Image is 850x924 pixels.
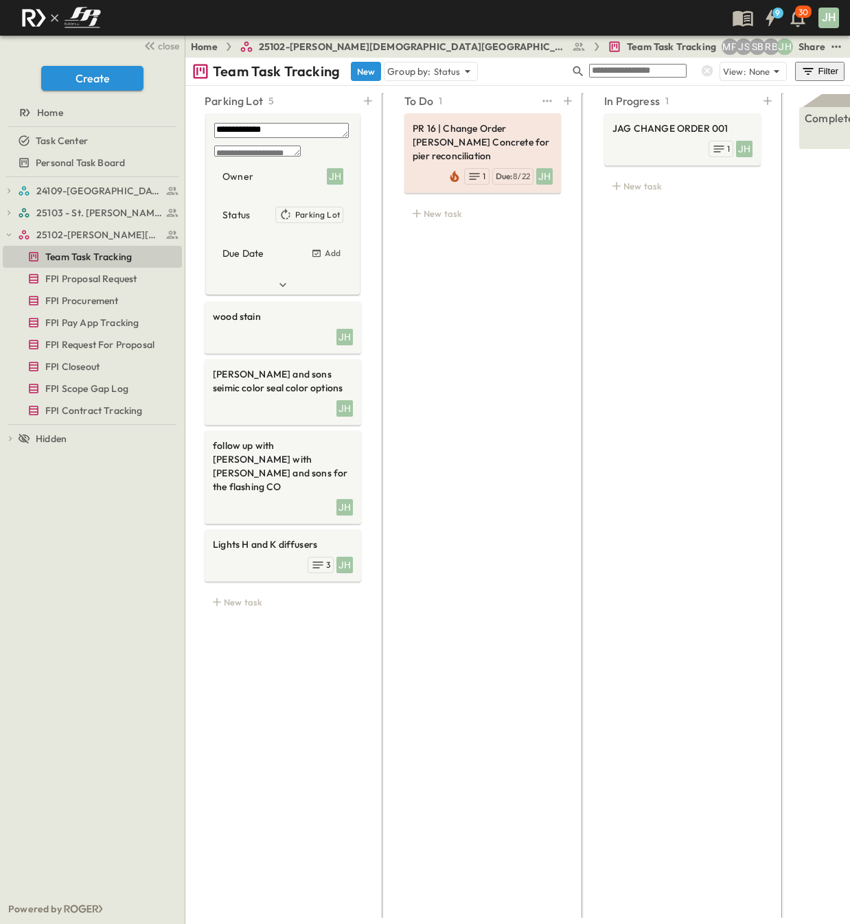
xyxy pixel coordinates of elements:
a: Task Center [3,131,179,150]
span: FPI Closeout [45,360,100,373]
a: 25102-Christ The Redeemer Anglican Church [18,225,179,244]
nav: breadcrumbs [191,40,724,54]
a: FPI Procurement [3,291,179,310]
div: JH [336,557,353,573]
div: JH [536,168,553,185]
div: JH [327,168,343,185]
button: New [351,62,381,81]
span: Personal Task Board [36,156,125,170]
a: Home [3,103,179,122]
div: New task [604,176,761,196]
span: Hidden [36,432,67,446]
a: FPI Request For Proposal [3,335,179,354]
a: Personal Task Board [3,153,179,172]
span: Lights H and K diffusers [213,538,353,551]
p: 1 [439,94,442,108]
a: Team Task Tracking [3,247,179,266]
span: FPI Scope Gap Log [45,382,128,395]
div: FPI Contract Trackingtest [3,400,182,421]
span: FPI Pay App Tracking [45,316,139,330]
span: Team Task Tracking [627,40,716,54]
div: Jose Hurtado (jhurtado@fpibuilders.com) [327,168,343,185]
div: Share [799,40,825,54]
div: Lights H and K diffusersJH3 [205,529,361,581]
span: Team Task Tracking [45,250,132,264]
p: 1 [665,94,669,108]
p: To Do [404,93,433,109]
span: 1 [727,143,730,154]
span: 3 [326,559,330,570]
div: JH [336,400,353,417]
a: FPI Scope Gap Log [3,379,179,398]
a: FPI Pay App Tracking [3,313,179,332]
span: [PERSON_NAME] and sons seimic color seal color options [213,367,353,395]
div: JAG CHANGE ORDER 001JH1 [604,113,761,165]
div: 25102-Christ The Redeemer Anglican Churchtest [3,224,182,246]
span: PR 16 | Change Order [PERSON_NAME] Concrete for pier reconciliation [413,122,553,163]
span: close [158,39,179,53]
h6: Add [325,248,341,259]
div: New task [205,592,361,612]
p: 5 [268,94,274,108]
p: Status [222,208,250,222]
p: None [749,65,770,78]
a: FPI Contract Tracking [3,401,179,420]
span: FPI Proposal Request [45,272,137,286]
h6: 9 [775,8,780,19]
div: JH [818,8,839,28]
span: 1 [483,171,485,182]
span: FPI Contract Tracking [45,404,143,417]
div: 25103 - St. [PERSON_NAME] Phase 2test [3,202,182,224]
div: Jose Hurtado (jhurtado@fpibuilders.com) [777,38,793,55]
span: 25103 - St. [PERSON_NAME] Phase 2 [36,206,162,220]
button: Filter [795,62,845,81]
span: 24109-St. Teresa of Calcutta Parish Hall [36,184,162,198]
span: wood stain [213,310,353,323]
button: close [138,36,182,55]
p: Due Date [222,246,264,260]
div: Team Task Trackingtest [3,246,182,268]
div: JH [336,329,353,345]
span: 25102-[PERSON_NAME][DEMOGRAPHIC_DATA][GEOGRAPHIC_DATA] [259,40,566,54]
span: Task Center [36,134,88,148]
a: Home [191,40,218,54]
p: Team Task Tracking [213,62,340,81]
p: View: [723,65,746,78]
div: FPI Pay App Trackingtest [3,312,182,334]
div: FPI Request For Proposaltest [3,334,182,356]
span: Due: [496,171,513,181]
span: 25102-Christ The Redeemer Anglican Church [36,228,162,242]
button: test [828,38,845,55]
div: Monica Pruteanu (mpruteanu@fpibuilders.com) [722,38,738,55]
a: 24109-St. Teresa of Calcutta Parish Hall [18,181,179,200]
div: 24109-St. Teresa of Calcutta Parish Halltest [3,180,182,202]
span: Home [37,106,63,119]
button: test [539,91,555,111]
div: JH [736,141,753,157]
span: follow up with [PERSON_NAME] with [PERSON_NAME] and sons for the flashing CO [213,439,353,494]
div: [PERSON_NAME] and sons seimic color seal color optionsJH [205,359,361,425]
p: Parking Lot [205,93,263,109]
p: Group by: [387,65,431,78]
div: Jesse Sullivan (jsullivan@fpibuilders.com) [735,38,752,55]
a: 25102-[PERSON_NAME][DEMOGRAPHIC_DATA][GEOGRAPHIC_DATA] [240,40,586,54]
span: FPI Procurement [45,294,119,308]
button: JH [817,6,840,30]
p: 30 [799,7,808,18]
div: follow up with [PERSON_NAME] with [PERSON_NAME] and sons for the flashing COJH [205,430,361,524]
div: Regina Barnett (rbarnett@fpibuilders.com) [763,38,779,55]
span: FPI Request For Proposal [45,338,154,351]
a: Team Task Tracking [608,40,716,54]
div: PR 16 | Change Order [PERSON_NAME] Concrete for pier reconciliationJHDue:8/221 [404,113,561,193]
a: 25103 - St. [PERSON_NAME] Phase 2 [18,203,179,222]
p: In Progress [604,93,660,109]
div: JH [336,499,353,516]
span: 8/22 [513,171,530,181]
div: FPI Proposal Requesttest [3,268,182,290]
div: FPI Scope Gap Logtest [3,378,182,400]
p: Status [434,65,461,78]
div: FPI Procurementtest [3,290,182,312]
div: Personal Task Boardtest [3,152,182,174]
div: FPI Closeouttest [3,356,182,378]
button: 9 [757,5,784,30]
